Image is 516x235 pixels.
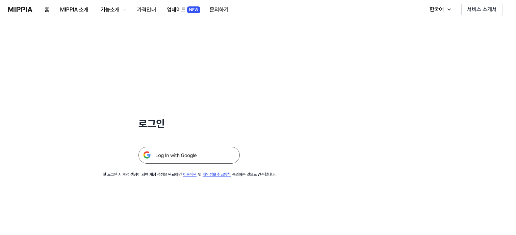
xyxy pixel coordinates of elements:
[161,0,204,19] a: 업데이트NEW
[103,172,276,178] div: 첫 로그인 시 계정 생성이 되며 계정 생성을 완료하면 및 동의하는 것으로 간주합니다.
[423,3,456,16] button: 한국어
[94,3,132,17] button: 기능소개
[55,3,94,17] button: MIPPIA 소개
[8,7,32,12] img: logo
[99,6,121,14] div: 기능소개
[183,172,197,177] a: 이용약관
[187,6,200,13] div: NEW
[461,3,502,16] button: 서비스 소개서
[39,3,55,17] button: 홈
[161,3,204,17] button: 업데이트NEW
[428,5,445,14] div: 한국어
[203,172,231,177] a: 개인정보 취급방침
[204,3,234,17] button: 문의하기
[138,147,240,164] img: 구글 로그인 버튼
[138,116,240,131] h1: 로그인
[132,3,161,17] button: 가격안내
